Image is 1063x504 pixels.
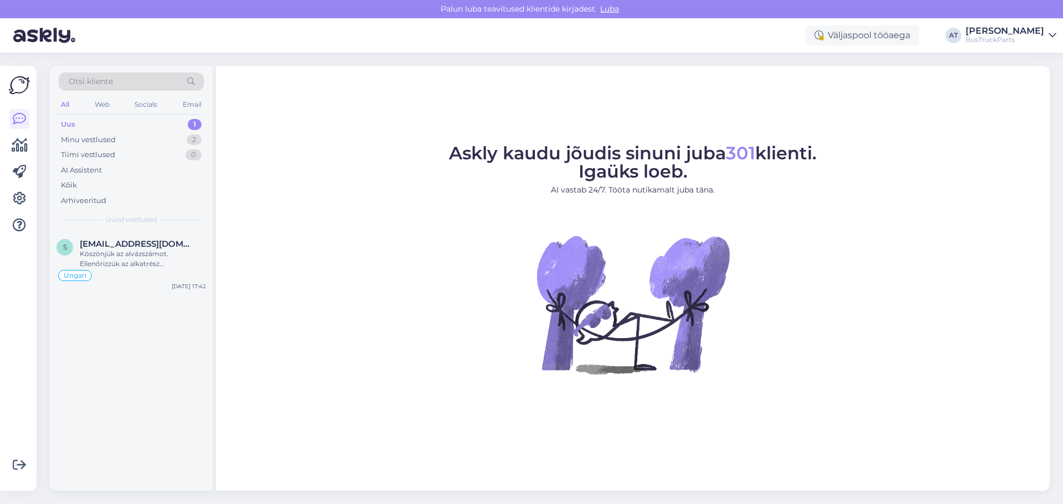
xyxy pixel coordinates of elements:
[188,119,202,130] div: 1
[946,28,961,43] div: AT
[966,27,1044,35] div: [PERSON_NAME]
[61,149,115,160] div: Tiimi vestlused
[597,4,622,14] span: Luba
[63,243,67,251] span: s
[92,97,112,112] div: Web
[80,249,206,269] div: Köszönjük az alvázszámot. Ellenőrizzük az alkatrész elérhetőségét.
[533,205,732,404] img: No Chat active
[61,165,102,176] div: AI Assistent
[61,180,77,191] div: Kõik
[80,239,195,249] span: szibusz@gmail.com
[59,97,71,112] div: All
[69,76,113,87] span: Otsi kliente
[9,75,30,96] img: Askly Logo
[61,119,75,130] div: Uus
[187,134,202,146] div: 2
[966,27,1056,44] a: [PERSON_NAME]BusTruckParts
[61,195,106,206] div: Arhiveeritud
[449,142,817,182] span: Askly kaudu jõudis sinuni juba klienti. Igaüks loeb.
[726,142,755,164] span: 301
[180,97,204,112] div: Email
[966,35,1044,44] div: BusTruckParts
[449,184,817,196] p: AI vastab 24/7. Tööta nutikamalt juba täna.
[106,215,157,225] span: Uued vestlused
[132,97,159,112] div: Socials
[185,149,202,160] div: 0
[61,134,116,146] div: Minu vestlused
[172,282,206,290] div: [DATE] 17:42
[64,272,86,279] span: Ungari
[806,25,919,45] div: Väljaspool tööaega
